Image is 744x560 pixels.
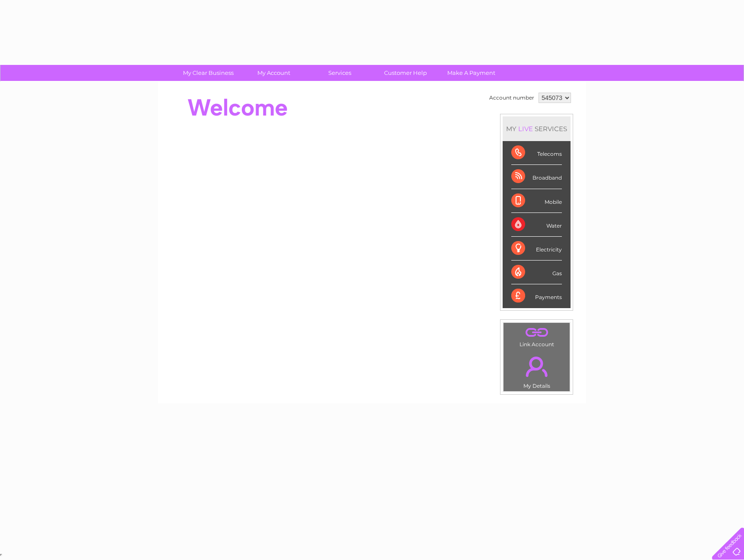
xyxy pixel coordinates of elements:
div: Electricity [511,237,562,261]
a: Customer Help [370,65,441,81]
a: . [506,351,568,382]
div: Broadband [511,165,562,189]
a: Make A Payment [436,65,507,81]
div: MY SERVICES [503,116,571,141]
div: Gas [511,261,562,284]
a: Services [304,65,375,81]
div: Telecoms [511,141,562,165]
div: Water [511,213,562,237]
td: Account number [487,90,536,105]
a: My Clear Business [173,65,244,81]
div: LIVE [516,125,535,133]
a: . [506,325,568,340]
a: My Account [238,65,310,81]
td: My Details [503,349,570,392]
div: Mobile [511,189,562,213]
div: Payments [511,284,562,308]
td: Link Account [503,322,570,350]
